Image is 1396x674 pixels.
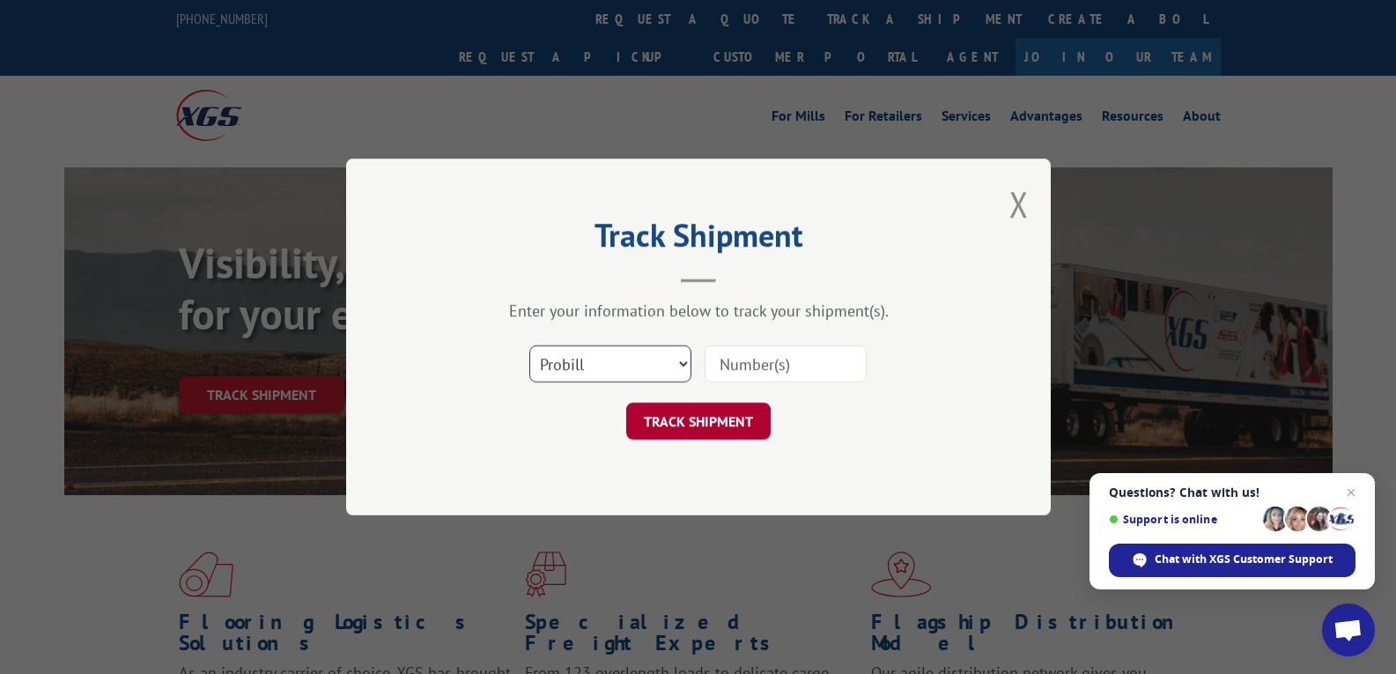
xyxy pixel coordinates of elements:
span: Questions? Chat with us! [1109,485,1355,500]
h2: Track Shipment [434,223,963,256]
input: Number(s) [705,345,867,382]
div: Enter your information below to track your shipment(s). [434,300,963,321]
span: Chat with XGS Customer Support [1155,552,1333,567]
span: Support is online [1109,513,1257,526]
span: Close chat [1341,482,1362,503]
button: TRACK SHIPMENT [626,403,771,440]
div: Chat with XGS Customer Support [1109,544,1355,577]
button: Close modal [1009,181,1029,227]
div: Open chat [1322,604,1375,656]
